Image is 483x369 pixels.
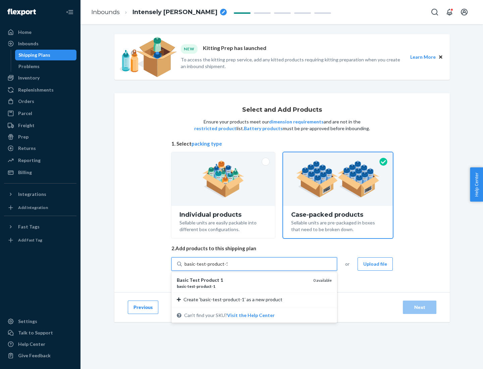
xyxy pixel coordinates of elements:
[18,63,40,70] div: Problems
[179,211,267,218] div: Individual products
[177,284,186,289] em: basic
[4,189,76,200] button: Integrations
[18,40,39,47] div: Inbounds
[458,5,471,19] button: Open account menu
[443,5,456,19] button: Open notifications
[220,277,223,283] em: 1
[187,284,195,289] em: test
[183,296,282,303] span: Create ‘basic-test-product-1’ as a new product
[4,72,76,83] a: Inventory
[192,140,222,147] button: packing type
[18,352,51,359] div: Give Feedback
[171,140,393,147] span: 1. Select
[428,5,441,19] button: Open Search Box
[4,131,76,142] a: Prep
[403,301,436,314] button: Next
[4,96,76,107] a: Orders
[179,218,267,233] div: Sellable units are easily packable into different box configurations.
[194,125,236,132] button: restricted product
[91,8,120,16] a: Inbounds
[227,312,275,319] button: Basic Test Product 1basic-test-product-10 availableCreate ‘basic-test-product-1’ as a new product...
[4,339,76,350] a: Help Center
[409,304,431,311] div: Next
[15,61,77,72] a: Problems
[7,9,36,15] img: Flexport logo
[345,261,350,267] span: or
[4,85,76,95] a: Replenishments
[18,134,29,140] div: Prep
[194,118,371,132] p: Ensure your products meet our and are not in the list. must be pre-approved before inbounding.
[4,316,76,327] a: Settings
[4,108,76,119] a: Parcel
[242,107,322,113] h1: Select and Add Products
[437,53,444,61] button: Close
[181,44,198,53] div: NEW
[4,350,76,361] button: Give Feedback
[4,167,76,178] a: Billing
[4,221,76,232] button: Fast Tags
[470,167,483,202] button: Help Center
[313,278,332,283] span: 0 available
[15,50,77,60] a: Shipping Plans
[18,52,50,58] div: Shipping Plans
[244,125,283,132] button: Battery products
[202,161,244,198] img: individual-pack.facf35554cb0f1810c75b2bd6df2d64e.png
[171,245,393,252] span: 2. Add products to this shipping plan
[18,223,40,230] div: Fast Tags
[4,120,76,131] a: Freight
[18,191,46,198] div: Integrations
[128,301,158,314] button: Previous
[132,8,217,17] span: Intensely Witty Jay
[177,283,308,289] div: - - -
[18,205,48,210] div: Add Integration
[63,5,76,19] button: Close Navigation
[18,169,32,176] div: Billing
[4,327,76,338] a: Talk to Support
[18,157,41,164] div: Reporting
[4,155,76,166] a: Reporting
[184,261,227,267] input: Basic Test Product 1basic-test-product-10 availableCreate ‘basic-test-product-1’ as a new product...
[291,211,385,218] div: Case-packed products
[18,122,35,129] div: Freight
[18,145,36,152] div: Returns
[203,44,266,53] p: Kitting Prep has launched
[358,257,393,271] button: Upload file
[184,312,275,319] span: Can't find your SKU?
[18,87,54,93] div: Replenishments
[18,237,42,243] div: Add Fast Tag
[18,29,32,36] div: Home
[181,56,404,70] p: To access the kitting prep service, add any kitted products requiring kitting preparation when yo...
[296,161,380,198] img: case-pack.59cecea509d18c883b923b81aeac6d0b.png
[4,27,76,38] a: Home
[18,74,40,81] div: Inventory
[18,98,34,105] div: Orders
[410,53,436,61] button: Learn More
[291,218,385,233] div: Sellable units are pre-packaged in boxes that need to be broken down.
[197,284,212,289] em: product
[4,143,76,154] a: Returns
[86,2,232,22] ol: breadcrumbs
[4,235,76,246] a: Add Fast Tag
[177,277,189,283] em: Basic
[18,318,37,325] div: Settings
[18,110,32,117] div: Parcel
[201,277,219,283] em: Product
[4,202,76,213] a: Add Integration
[269,118,324,125] button: dimension requirements
[4,38,76,49] a: Inbounds
[190,277,200,283] em: Test
[18,329,53,336] div: Talk to Support
[18,341,45,348] div: Help Center
[213,284,215,289] em: 1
